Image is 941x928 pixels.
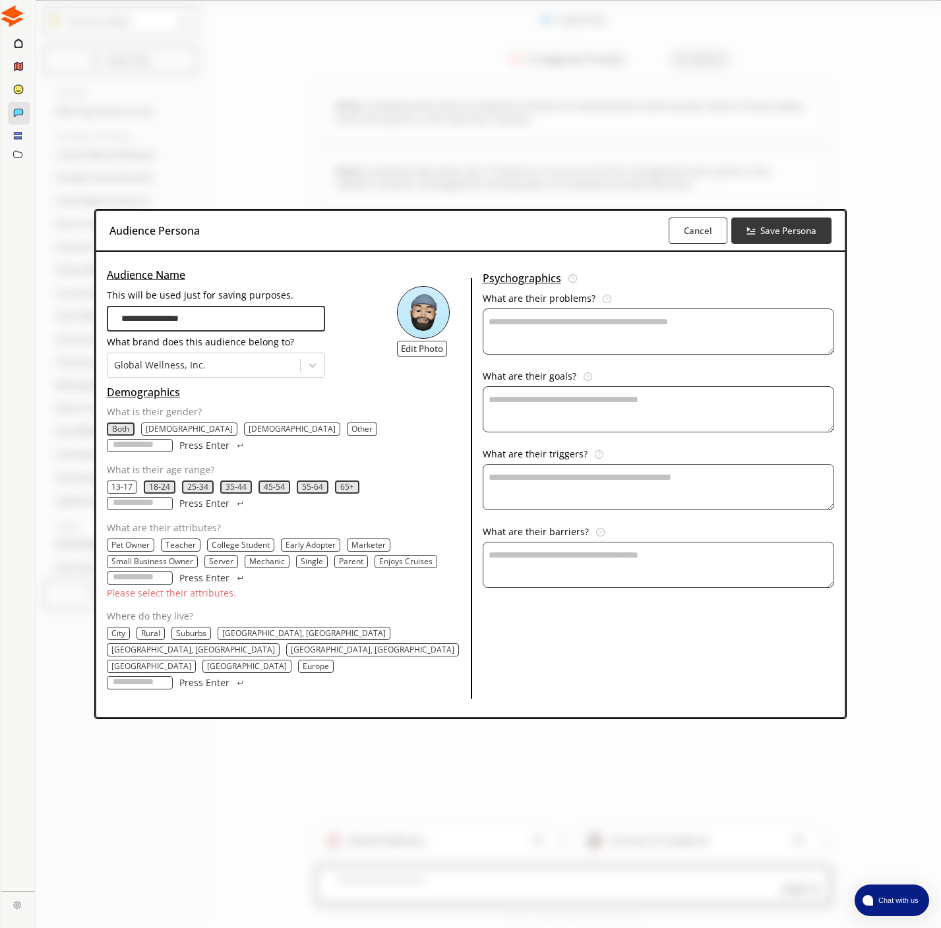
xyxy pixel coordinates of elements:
button: Press Enter [179,571,245,585]
img: Close [13,901,21,909]
button: Rural [141,628,160,639]
img: Tooltip Icon [603,295,611,303]
img: Press Enter [236,681,244,685]
input: location-input [107,676,173,689]
p: What brand does this audience belong to? [107,337,325,347]
div: location-text-list [107,627,466,689]
h3: Audience Persona [109,221,200,241]
button: Suburbs [176,628,206,639]
p: What are their problems? [483,293,595,304]
b: Edit Photo [401,343,443,355]
button: Parent [339,556,363,567]
p: Press Enter [179,573,229,583]
p: [DEMOGRAPHIC_DATA] [146,424,233,434]
button: College Student [212,540,270,550]
p: Press Enter [179,440,229,451]
div: age-text-list [107,480,466,510]
p: Where do they live? [107,611,466,622]
button: Chicago, IL [291,645,454,655]
button: Mechanic [249,556,285,567]
button: Europe [303,661,329,672]
textarea: audience-persona-input-textarea [483,386,835,432]
button: Press Enter [179,497,245,510]
button: Press Enter [179,676,245,689]
button: Male [249,424,336,434]
p: [GEOGRAPHIC_DATA], [GEOGRAPHIC_DATA] [291,645,454,655]
img: Tooltip Icon [596,528,605,536]
button: 55-64 [302,482,323,492]
button: Save Persona [731,217,832,244]
button: 25-34 [187,482,208,492]
div: occupation-text-list [107,538,466,585]
p: Small Business Owner [111,556,193,567]
button: Both [112,424,129,434]
img: Close [1,5,23,27]
button: Other [351,424,373,434]
input: gender-input [107,439,173,452]
p: What are their goals? [483,371,576,382]
button: Early Adopter [286,540,336,550]
u: Audience Name [107,268,185,282]
img: Press Enter [236,576,244,580]
img: Tooltip Icon [595,450,603,459]
p: [GEOGRAPHIC_DATA], [GEOGRAPHIC_DATA] [111,645,275,655]
button: Press Enter [179,439,245,452]
p: [DEMOGRAPHIC_DATA] [249,424,336,434]
h3: Demographics [107,382,471,402]
p: This will be used just for saving purposes. [107,290,325,301]
p: What are their barriers? [483,527,589,537]
input: audience-persona-input-input [107,306,325,332]
button: Cancel [669,217,727,244]
textarea: audience-persona-input-textarea [483,464,835,510]
textarea: audience-persona-input-textarea [483,542,835,588]
input: occupation-input [107,571,173,585]
p: Press Enter [179,498,229,509]
textarea: audience-persona-input-textarea [483,308,835,355]
img: Press Enter [236,444,244,448]
button: 18-24 [149,482,170,492]
button: Enjoys Cruises [379,556,433,567]
button: Single [301,556,323,567]
button: 13-17 [111,482,133,492]
p: [GEOGRAPHIC_DATA] [111,661,191,672]
button: Edit Photo [397,341,447,357]
button: 35-44 [226,482,247,492]
input: age-input [107,497,173,510]
button: Server [209,556,233,567]
button: 45-54 [264,482,285,492]
p: 65+ [340,482,354,492]
button: Marketer [351,540,386,550]
p: [GEOGRAPHIC_DATA] [207,661,287,672]
button: Teacher [166,540,196,550]
b: Cancel [684,225,712,237]
button: Korea [207,661,287,672]
p: What are their triggers? [483,449,588,459]
button: San Francisco, CA [111,645,275,655]
button: Atlanta, GA [222,628,386,639]
p: Press Enter [179,678,229,688]
img: Tooltip Icon [584,372,592,381]
button: United States [111,661,191,672]
button: Pet Owner [111,540,150,550]
button: City [111,628,125,639]
p: What are their attributes? [107,523,466,533]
